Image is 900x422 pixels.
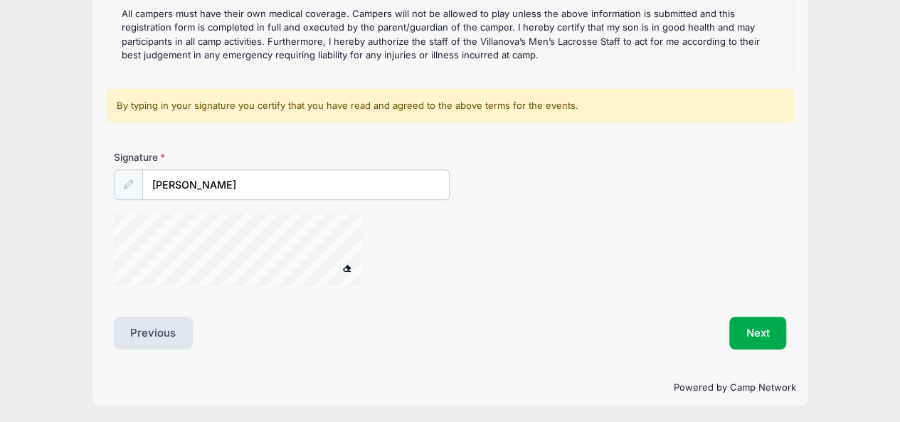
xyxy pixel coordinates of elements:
p: Powered by Camp Network [105,381,796,395]
button: Next [729,317,787,349]
button: Previous [114,317,194,349]
label: Signature [114,150,282,164]
div: By typing in your signature you certify that you have read and agreed to the above terms for the ... [107,89,793,123]
input: Enter first and last name [142,169,450,200]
